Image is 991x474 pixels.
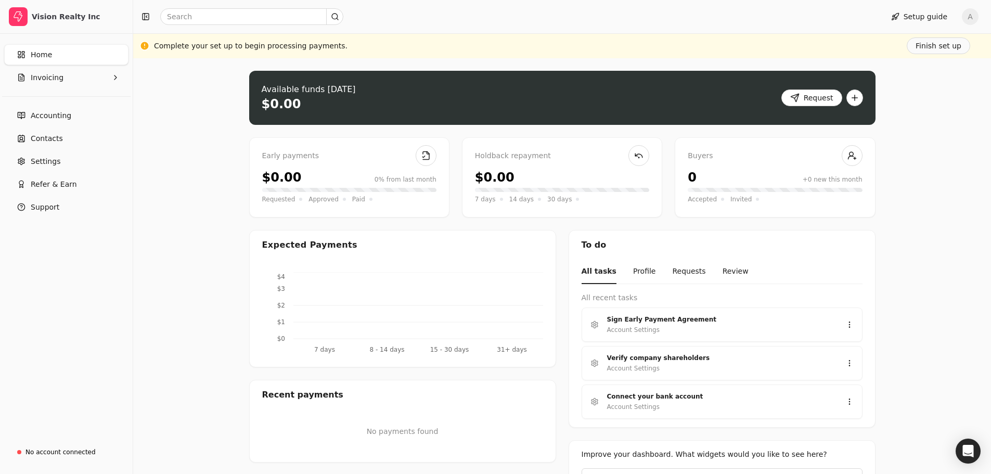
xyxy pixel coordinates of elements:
[688,194,717,204] span: Accepted
[369,346,404,353] tspan: 8 - 14 days
[4,105,128,126] a: Accounting
[4,197,128,217] button: Support
[31,110,71,121] span: Accounting
[277,302,285,309] tspan: $2
[607,314,829,325] div: Sign Early Payment Agreement
[31,179,77,190] span: Refer & Earn
[475,168,514,187] div: $0.00
[250,380,556,409] div: Recent payments
[277,318,285,326] tspan: $1
[509,194,534,204] span: 14 days
[582,449,863,460] div: Improve your dashboard. What widgets would you like to see here?
[262,168,302,187] div: $0.00
[4,128,128,149] a: Contacts
[31,156,60,167] span: Settings
[475,194,496,204] span: 7 days
[262,150,436,162] div: Early payments
[781,89,842,106] button: Request
[277,335,285,342] tspan: $0
[569,230,875,260] div: To do
[262,194,295,204] span: Requested
[32,11,124,22] div: Vision Realty Inc
[607,325,660,335] div: Account Settings
[633,260,656,284] button: Profile
[262,96,301,112] div: $0.00
[962,8,979,25] button: A
[262,426,543,437] p: No payments found
[688,150,862,162] div: Buyers
[375,175,436,184] div: 0% from last month
[607,353,829,363] div: Verify company shareholders
[607,363,660,374] div: Account Settings
[277,285,285,292] tspan: $3
[31,133,63,144] span: Contacts
[160,8,343,25] input: Search
[31,202,59,213] span: Support
[31,49,52,60] span: Home
[803,175,863,184] div: +0 new this month
[4,151,128,172] a: Settings
[956,439,981,464] div: Open Intercom Messenger
[31,72,63,83] span: Invoicing
[883,8,956,25] button: Setup guide
[4,44,128,65] a: Home
[475,150,649,162] div: Holdback repayment
[25,447,96,457] div: No account connected
[723,260,749,284] button: Review
[4,67,128,88] button: Invoicing
[430,346,469,353] tspan: 15 - 30 days
[730,194,752,204] span: Invited
[277,273,285,280] tspan: $4
[582,292,863,303] div: All recent tasks
[262,83,356,96] div: Available funds [DATE]
[582,260,616,284] button: All tasks
[4,443,128,462] a: No account connected
[907,37,970,54] button: Finish set up
[154,41,348,52] div: Complete your set up to begin processing payments.
[688,168,697,187] div: 0
[497,346,526,353] tspan: 31+ days
[607,391,829,402] div: Connect your bank account
[308,194,339,204] span: Approved
[352,194,365,204] span: Paid
[547,194,572,204] span: 30 days
[314,346,335,353] tspan: 7 days
[262,239,357,251] div: Expected Payments
[607,402,660,412] div: Account Settings
[672,260,705,284] button: Requests
[4,174,128,195] button: Refer & Earn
